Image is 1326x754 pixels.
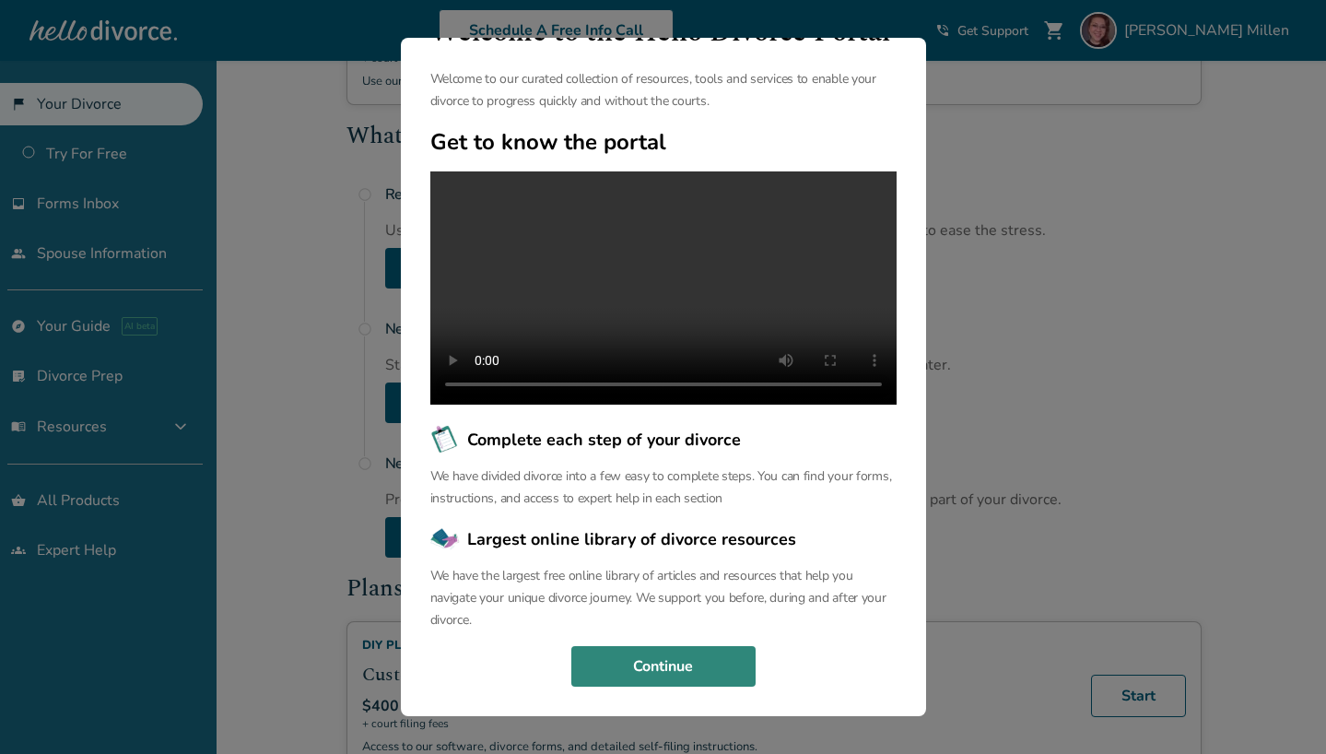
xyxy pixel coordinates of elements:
[430,68,897,112] p: Welcome to our curated collection of resources, tools and services to enable your divorce to prog...
[430,425,460,454] img: Complete each step of your divorce
[1234,666,1326,754] iframe: Chat Widget
[430,524,460,554] img: Largest online library of divorce resources
[430,465,897,510] p: We have divided divorce into a few easy to complete steps. You can find your forms, instructions,...
[571,646,756,687] button: Continue
[467,527,796,551] span: Largest online library of divorce resources
[467,428,741,452] span: Complete each step of your divorce
[430,127,897,157] h2: Get to know the portal
[430,565,897,631] p: We have the largest free online library of articles and resources that help you navigate your uni...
